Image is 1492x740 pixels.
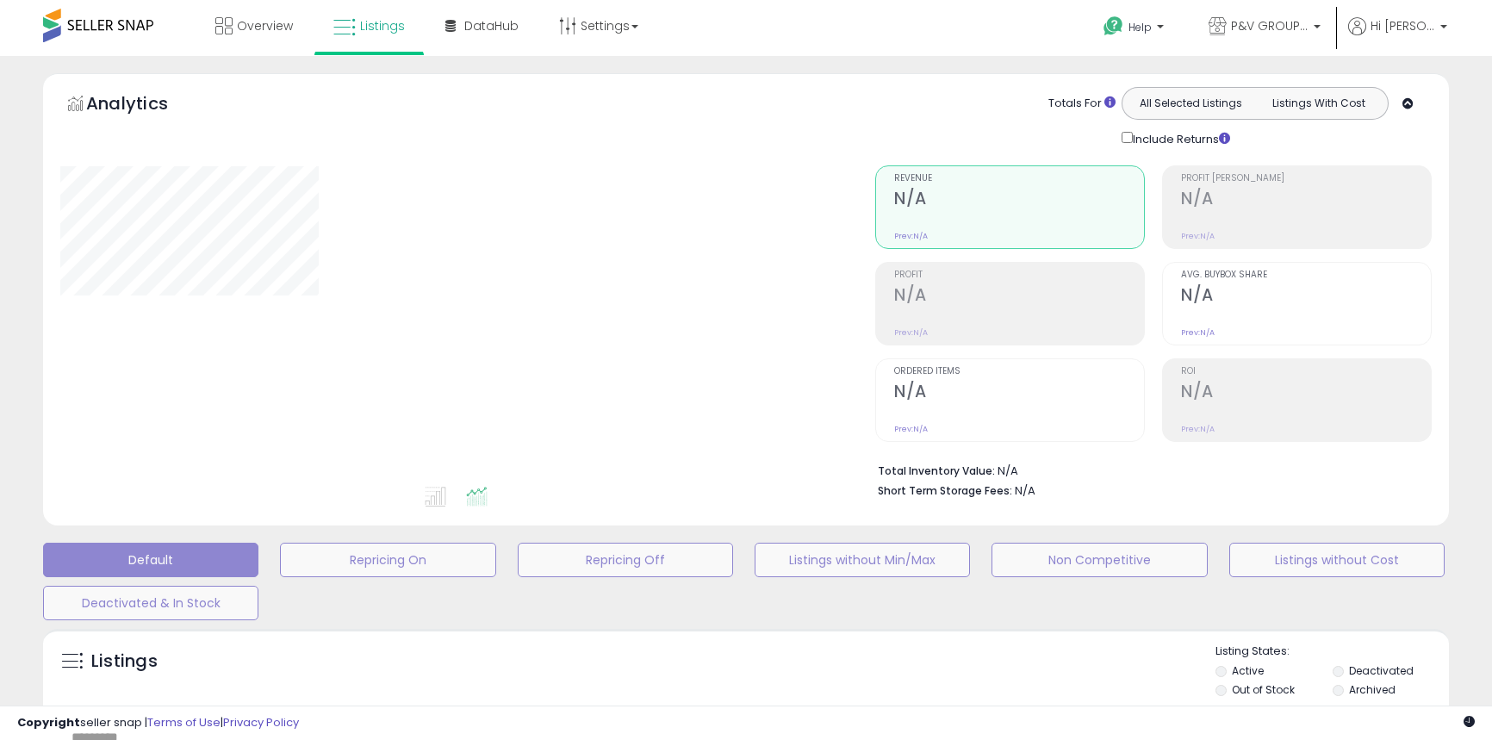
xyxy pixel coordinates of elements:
[1181,285,1431,308] h2: N/A
[1015,482,1035,499] span: N/A
[894,382,1144,405] h2: N/A
[894,231,928,241] small: Prev: N/A
[894,271,1144,280] span: Profit
[878,463,995,478] b: Total Inventory Value:
[43,543,258,577] button: Default
[755,543,970,577] button: Listings without Min/Max
[1048,96,1116,112] div: Totals For
[1109,128,1251,148] div: Include Returns
[878,483,1012,498] b: Short Term Storage Fees:
[237,17,293,34] span: Overview
[1348,17,1447,56] a: Hi [PERSON_NAME]
[17,714,80,731] strong: Copyright
[894,327,928,338] small: Prev: N/A
[1181,231,1215,241] small: Prev: N/A
[1181,271,1431,280] span: Avg. Buybox Share
[280,543,495,577] button: Repricing On
[1254,92,1383,115] button: Listings With Cost
[894,367,1144,376] span: Ordered Items
[1181,424,1215,434] small: Prev: N/A
[1181,327,1215,338] small: Prev: N/A
[17,715,299,731] div: seller snap | |
[878,459,1419,480] li: N/A
[1127,92,1255,115] button: All Selected Listings
[518,543,733,577] button: Repricing Off
[1181,174,1431,183] span: Profit [PERSON_NAME]
[43,586,258,620] button: Deactivated & In Stock
[360,17,405,34] span: Listings
[1181,382,1431,405] h2: N/A
[1090,3,1181,56] a: Help
[464,17,519,34] span: DataHub
[894,174,1144,183] span: Revenue
[992,543,1207,577] button: Non Competitive
[1128,20,1152,34] span: Help
[1231,17,1309,34] span: P&V GROUP USA
[894,424,928,434] small: Prev: N/A
[1229,543,1445,577] button: Listings without Cost
[1181,189,1431,212] h2: N/A
[86,91,202,120] h5: Analytics
[1103,16,1124,37] i: Get Help
[1371,17,1435,34] span: Hi [PERSON_NAME]
[894,285,1144,308] h2: N/A
[894,189,1144,212] h2: N/A
[1181,367,1431,376] span: ROI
